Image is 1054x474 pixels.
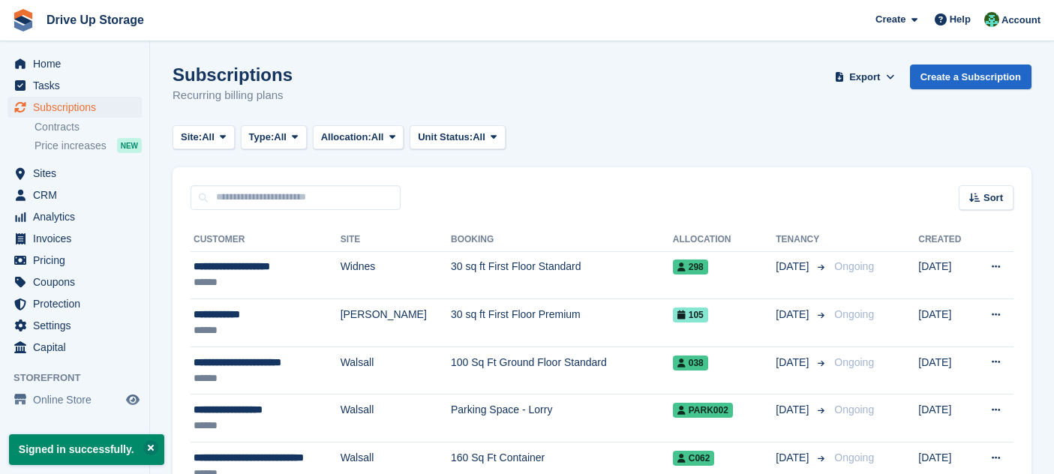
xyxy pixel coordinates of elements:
span: Ongoing [834,451,874,463]
td: Parking Space - Lorry [451,394,673,442]
th: Allocation [673,228,776,252]
span: Home [33,53,123,74]
a: menu [8,293,142,314]
td: [DATE] [918,394,973,442]
span: [DATE] [776,355,812,370]
a: menu [8,53,142,74]
td: [PERSON_NAME] [341,299,451,347]
span: [DATE] [776,402,812,418]
a: Contracts [35,120,142,134]
span: Ongoing [834,308,874,320]
span: Coupons [33,271,123,292]
th: Site [341,228,451,252]
a: Price increases NEW [35,137,142,154]
td: 100 Sq Ft Ground Floor Standard [451,346,673,394]
button: Type: All [241,125,307,150]
button: Site: All [173,125,235,150]
td: Walsall [341,394,451,442]
span: Tasks [33,75,123,96]
td: Widnes [341,251,451,299]
span: 298 [673,259,708,274]
a: menu [8,163,142,184]
span: Price increases [35,139,107,153]
span: Analytics [33,206,123,227]
span: All [274,130,287,145]
a: Preview store [124,391,142,409]
span: All [371,130,384,145]
span: Subscriptions [33,97,123,118]
span: Protection [33,293,123,314]
td: 30 sq ft First Floor Premium [451,299,673,347]
span: Storefront [14,370,149,385]
span: [DATE] [776,450,812,466]
span: Allocation: [321,130,371,145]
img: stora-icon-8386f47178a22dfd0bd8f6a31ec36ba5ce8667c1dd55bd0f319d3a0aa187defe.svg [12,9,35,31]
div: NEW [117,138,142,153]
img: Camille [984,12,999,27]
span: Settings [33,315,123,336]
span: Ongoing [834,403,874,415]
span: Account [1001,13,1040,28]
span: Ongoing [834,260,874,272]
td: Walsall [341,346,451,394]
span: Online Store [33,389,123,410]
button: Allocation: All [313,125,404,150]
a: Drive Up Storage [41,7,150,32]
span: Pricing [33,250,123,271]
th: Tenancy [776,228,828,252]
a: menu [8,184,142,205]
span: Unit Status: [418,130,473,145]
a: menu [8,75,142,96]
span: Site: [181,130,202,145]
span: Help [950,12,971,27]
p: Signed in successfully. [9,434,164,465]
span: Type: [249,130,275,145]
span: Sites [33,163,123,184]
span: Sort [983,190,1003,205]
a: menu [8,337,142,358]
span: C062 [673,451,715,466]
span: Ongoing [834,356,874,368]
a: menu [8,97,142,118]
td: [DATE] [918,299,973,347]
th: Customer [191,228,341,252]
span: 038 [673,355,708,370]
a: menu [8,271,142,292]
a: menu [8,389,142,410]
a: menu [8,206,142,227]
span: All [473,130,485,145]
span: Capital [33,337,123,358]
th: Booking [451,228,673,252]
span: PARK002 [673,403,733,418]
a: menu [8,315,142,336]
span: All [202,130,215,145]
button: Export [832,64,898,89]
th: Created [918,228,973,252]
span: 105 [673,307,708,322]
span: [DATE] [776,307,812,322]
span: [DATE] [776,259,812,274]
td: [DATE] [918,346,973,394]
a: Create a Subscription [910,64,1031,89]
button: Unit Status: All [410,125,505,150]
span: Invoices [33,228,123,249]
td: 30 sq ft First Floor Standard [451,251,673,299]
span: Create [875,12,905,27]
p: Recurring billing plans [173,87,293,104]
span: Export [849,70,880,85]
td: [DATE] [918,251,973,299]
span: CRM [33,184,123,205]
h1: Subscriptions [173,64,293,85]
a: menu [8,250,142,271]
a: menu [8,228,142,249]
